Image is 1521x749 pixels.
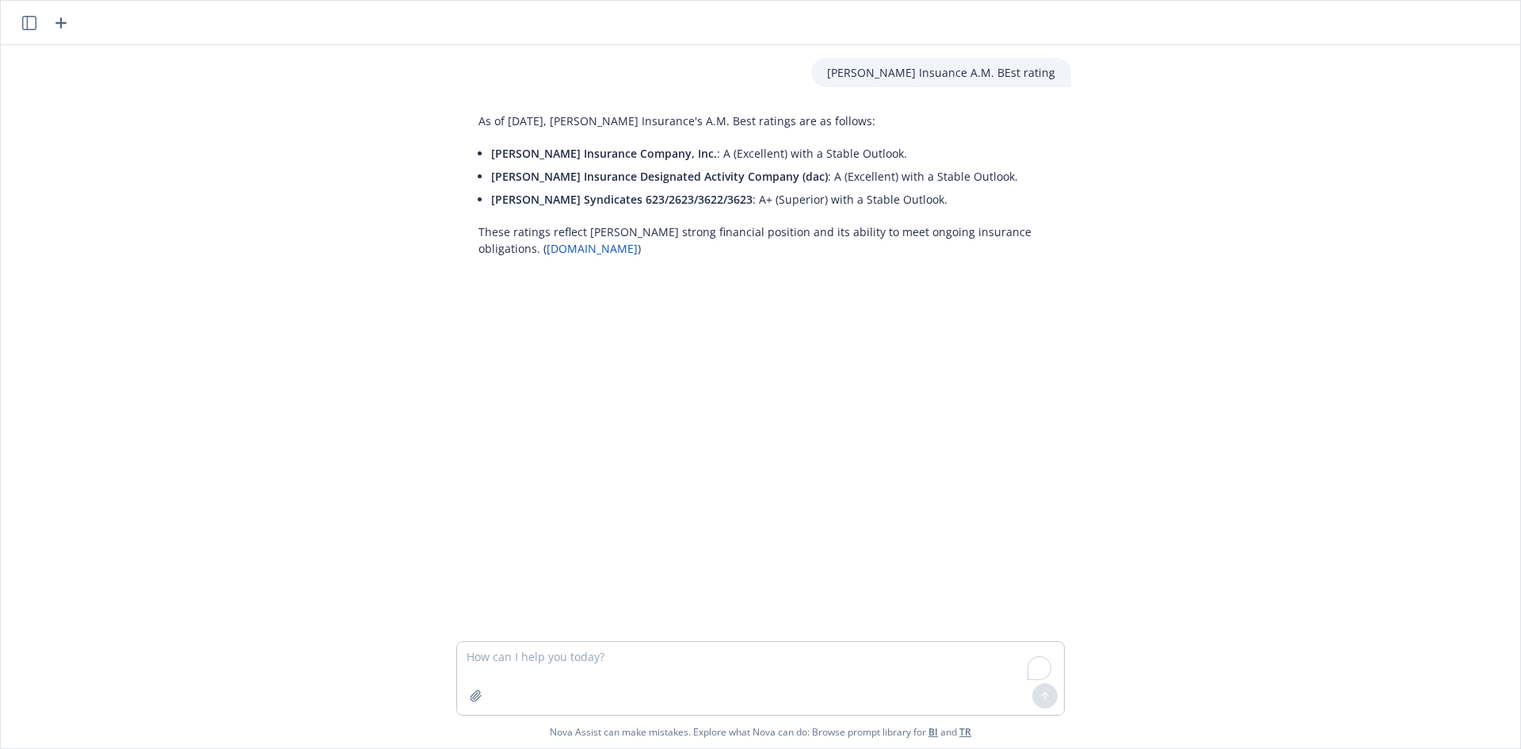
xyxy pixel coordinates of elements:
[491,188,1055,211] li: : A+ (Superior) with a Stable Outlook.
[550,716,971,748] span: Nova Assist can make mistakes. Explore what Nova can do: Browse prompt library for and
[491,169,828,184] span: [PERSON_NAME] Insurance Designated Activity Company (dac)
[478,113,1055,129] p: As of [DATE], [PERSON_NAME] Insurance's A.M. Best ratings are as follows:
[478,224,1055,257] p: These ratings reflect [PERSON_NAME] strong financial position and its ability to meet ongoing ins...
[491,192,753,207] span: [PERSON_NAME] Syndicates 623/2623/3622/3623
[491,165,1055,188] li: : A (Excellent) with a Stable Outlook.
[959,725,971,739] a: TR
[491,146,717,161] span: [PERSON_NAME] Insurance Company, Inc.
[457,642,1064,715] textarea: To enrich screen reader interactions, please activate Accessibility in Grammarly extension settings
[491,142,1055,165] li: : A (Excellent) with a Stable Outlook.
[547,241,638,256] a: [DOMAIN_NAME]
[827,64,1055,81] p: [PERSON_NAME] Insuance A.M. BEst rating
[928,725,938,739] a: BI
